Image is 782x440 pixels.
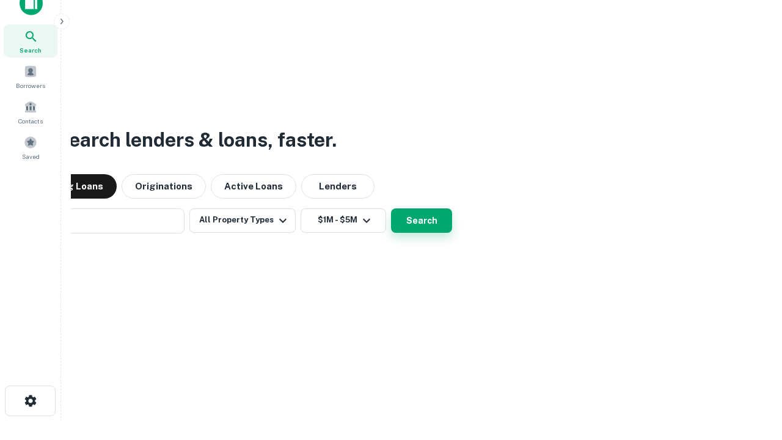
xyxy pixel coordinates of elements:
[20,45,42,55] span: Search
[4,24,57,57] a: Search
[301,174,375,199] button: Lenders
[211,174,296,199] button: Active Loans
[18,116,43,126] span: Contacts
[56,125,337,155] h3: Search lenders & loans, faster.
[301,208,386,233] button: $1M - $5M
[4,131,57,164] a: Saved
[391,208,452,233] button: Search
[189,208,296,233] button: All Property Types
[122,174,206,199] button: Originations
[4,95,57,128] a: Contacts
[721,303,782,362] iframe: Chat Widget
[16,81,45,90] span: Borrowers
[4,60,57,93] a: Borrowers
[22,152,40,161] span: Saved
